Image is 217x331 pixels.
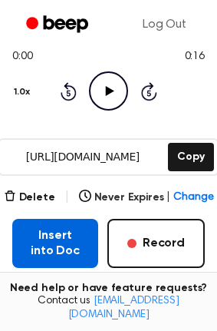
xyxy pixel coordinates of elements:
[185,49,205,65] span: 0:16
[68,296,179,320] a: [EMAIL_ADDRESS][DOMAIN_NAME]
[15,10,102,40] a: Beep
[12,49,32,65] span: 0:00
[166,190,170,206] span: |
[4,190,55,206] button: Delete
[79,190,214,206] button: Never Expires|Change
[173,190,213,206] span: Change
[9,295,208,322] span: Contact us
[107,219,205,268] button: Record
[64,188,70,207] span: |
[12,79,35,105] button: 1.0x
[127,6,202,43] a: Log Out
[12,219,98,268] button: Insert into Doc
[168,143,213,171] button: Copy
